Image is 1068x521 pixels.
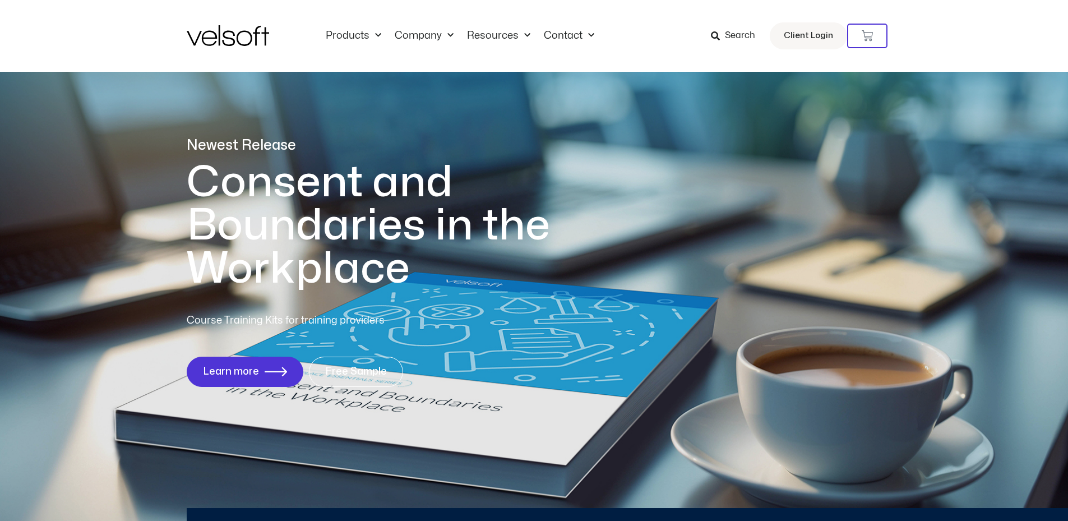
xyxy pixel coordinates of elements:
[537,30,601,42] a: ContactMenu Toggle
[187,25,269,46] img: Velsoft Training Materials
[325,366,387,377] span: Free Sample
[187,136,596,155] p: Newest Release
[388,30,460,42] a: CompanyMenu Toggle
[460,30,537,42] a: ResourcesMenu Toggle
[187,357,303,387] a: Learn more
[725,29,755,43] span: Search
[784,29,833,43] span: Client Login
[203,366,259,377] span: Learn more
[309,357,403,387] a: Free Sample
[187,313,466,329] p: Course Training Kits for training providers
[319,30,388,42] a: ProductsMenu Toggle
[770,22,847,49] a: Client Login
[187,161,596,291] h1: Consent and Boundaries in the Workplace
[319,30,601,42] nav: Menu
[711,26,763,45] a: Search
